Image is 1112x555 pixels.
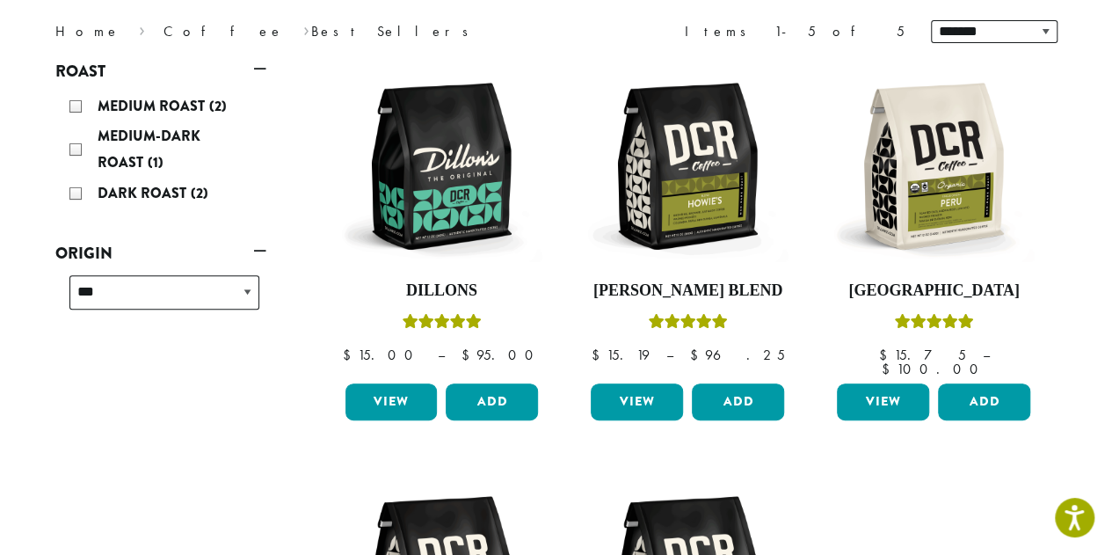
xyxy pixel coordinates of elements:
[437,346,444,364] span: –
[342,346,420,364] bdi: 15.00
[345,383,438,420] a: View
[894,311,973,338] div: Rated 4.83 out of 5
[692,383,784,420] button: Add
[446,383,538,420] button: Add
[586,65,789,376] a: [PERSON_NAME] BlendRated 4.67 out of 5
[689,346,704,364] span: $
[402,311,481,338] div: Rated 5.00 out of 5
[938,383,1030,420] button: Add
[591,383,683,420] a: View
[139,15,145,42] span: ›
[55,86,266,216] div: Roast
[982,346,989,364] span: –
[832,65,1035,267] img: DCR-12oz-FTO-Peru-Stock-scaled.png
[832,65,1035,376] a: [GEOGRAPHIC_DATA]Rated 4.83 out of 5
[148,152,164,172] span: (1)
[55,22,120,40] a: Home
[55,238,266,268] a: Origin
[648,311,727,338] div: Rated 4.67 out of 5
[303,15,309,42] span: ›
[98,183,191,203] span: Dark Roast
[882,360,897,378] span: $
[341,65,543,376] a: DillonsRated 5.00 out of 5
[461,346,541,364] bdi: 95.00
[341,281,543,301] h4: Dillons
[55,21,530,42] nav: Breadcrumb
[98,126,200,172] span: Medium-Dark Roast
[689,346,784,364] bdi: 96.25
[461,346,476,364] span: $
[98,96,209,116] span: Medium Roast
[586,65,789,267] img: DCR-12oz-Howies-Stock-scaled.png
[164,22,284,40] a: Coffee
[191,183,208,203] span: (2)
[340,65,542,267] img: DCR-12oz-Dillons-Stock-scaled.png
[342,346,357,364] span: $
[878,346,965,364] bdi: 15.75
[591,346,606,364] span: $
[665,346,672,364] span: –
[837,383,929,420] a: View
[882,360,986,378] bdi: 100.00
[832,281,1035,301] h4: [GEOGRAPHIC_DATA]
[55,268,266,331] div: Origin
[586,281,789,301] h4: [PERSON_NAME] Blend
[685,21,905,42] div: Items 1-5 of 5
[591,346,649,364] bdi: 15.19
[209,96,227,116] span: (2)
[878,346,893,364] span: $
[55,56,266,86] a: Roast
